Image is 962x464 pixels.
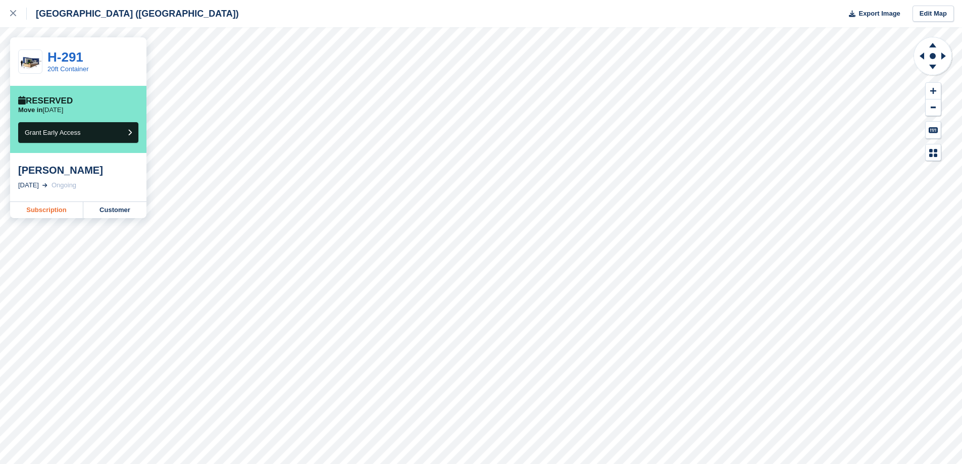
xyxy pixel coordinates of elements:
[926,122,941,138] button: Keyboard Shortcuts
[47,65,89,73] a: 20ft Container
[18,106,42,114] span: Move in
[18,164,138,176] div: [PERSON_NAME]
[52,180,76,190] div: Ongoing
[27,8,239,20] div: [GEOGRAPHIC_DATA] ([GEOGRAPHIC_DATA])
[913,6,954,22] a: Edit Map
[42,183,47,187] img: arrow-right-light-icn-cde0832a797a2874e46488d9cf13f60e5c3a73dbe684e267c42b8395dfbc2abf.svg
[843,6,900,22] button: Export Image
[18,106,63,114] p: [DATE]
[83,202,146,218] a: Customer
[47,49,83,65] a: H-291
[18,122,138,143] button: Grant Early Access
[10,202,83,218] a: Subscription
[926,99,941,116] button: Zoom Out
[19,54,42,69] img: 20ft%20Pic.png
[926,83,941,99] button: Zoom In
[25,129,81,136] span: Grant Early Access
[858,9,900,19] span: Export Image
[926,144,941,161] button: Map Legend
[18,96,73,106] div: Reserved
[18,180,39,190] div: [DATE]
